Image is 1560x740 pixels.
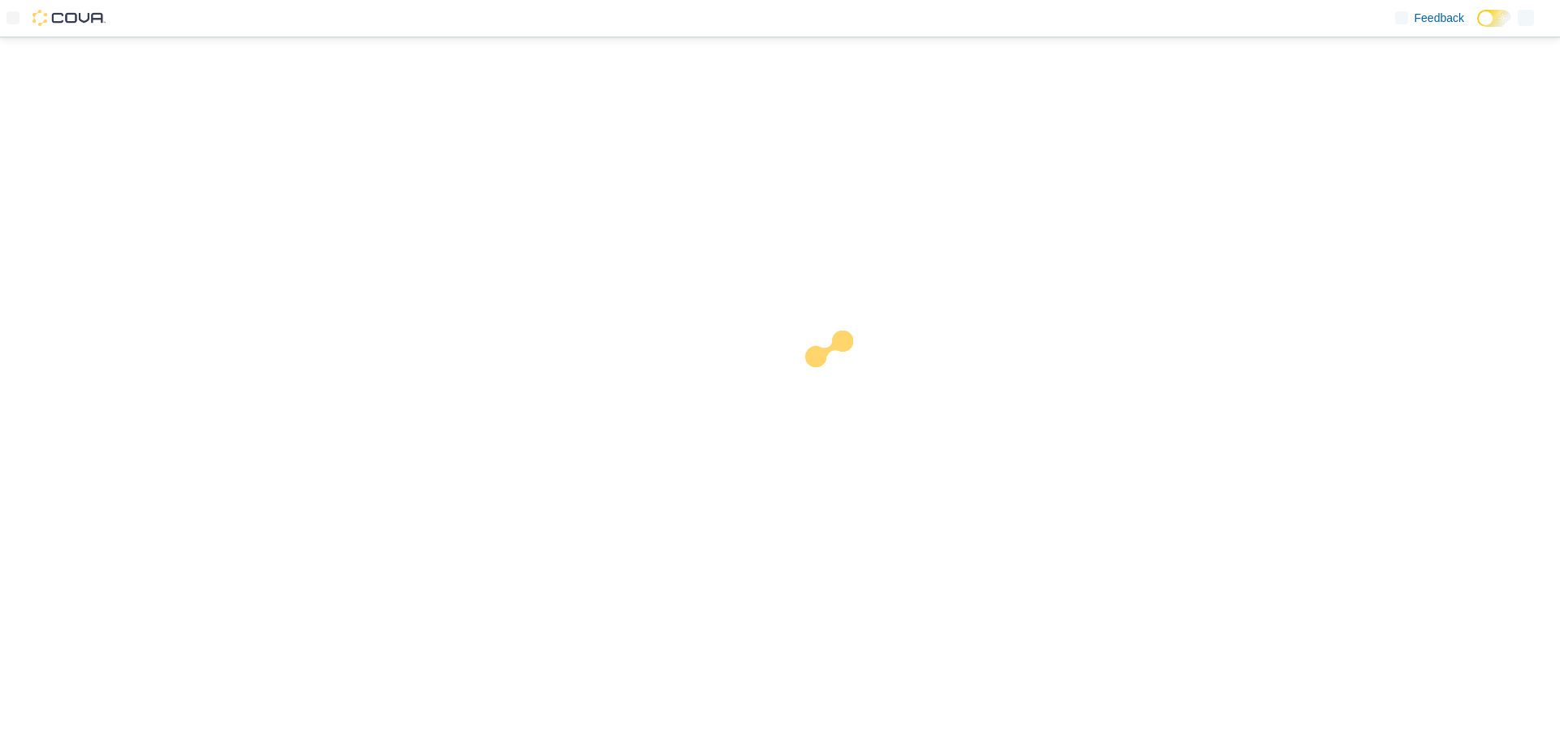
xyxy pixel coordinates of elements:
[780,318,902,440] img: cova-loader
[32,10,106,26] img: Cova
[1389,2,1471,34] a: Feedback
[1415,10,1464,26] span: Feedback
[1477,10,1511,27] input: Dark Mode
[1477,27,1478,28] span: Dark Mode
